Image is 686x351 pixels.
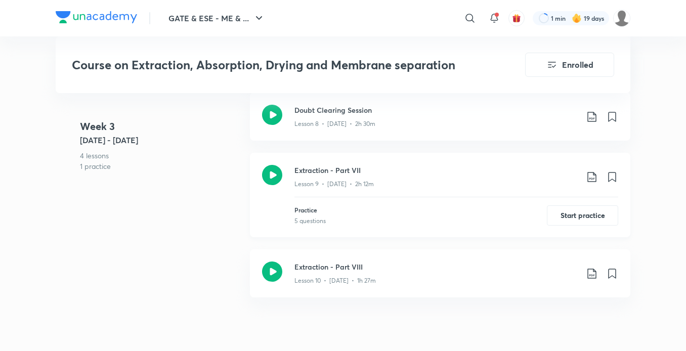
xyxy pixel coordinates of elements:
[294,119,375,128] p: Lesson 8 • [DATE] • 2h 30m
[80,161,242,171] p: 1 practice
[250,153,630,249] a: Extraction - Part VIILesson 9 • [DATE] • 2h 12mPractice5 questionsStart practice
[72,58,468,72] h3: Course on Extraction, Absorption, Drying and Membrane separation
[294,216,326,226] div: 5 questions
[56,11,137,23] img: Company Logo
[508,10,525,26] button: avatar
[572,13,582,23] img: streak
[80,119,242,134] h4: Week 3
[56,11,137,26] a: Company Logo
[294,205,326,214] p: Practice
[547,205,618,226] button: Start practice
[80,150,242,161] p: 4 lessons
[294,165,578,175] h3: Extraction - Part VII
[613,10,630,27] img: Mujtaba Ahsan
[250,249,630,310] a: Extraction - Part VIIILesson 10 • [DATE] • 1h 27m
[294,180,374,189] p: Lesson 9 • [DATE] • 2h 12m
[512,14,521,23] img: avatar
[294,276,376,285] p: Lesson 10 • [DATE] • 1h 27m
[162,8,271,28] button: GATE & ESE - ME & ...
[294,105,578,115] h3: Doubt Clearing Session
[525,53,614,77] button: Enrolled
[294,261,578,272] h3: Extraction - Part VIII
[80,134,242,146] h5: [DATE] - [DATE]
[250,93,630,153] a: Doubt Clearing SessionLesson 8 • [DATE] • 2h 30m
